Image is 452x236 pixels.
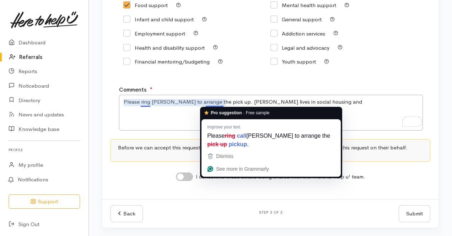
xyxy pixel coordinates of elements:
a: Back [111,205,143,223]
label: Health and disability support [123,45,205,50]
label: Addiction services [270,31,325,36]
label: Food support [123,2,168,8]
label: General support [270,17,322,22]
label: I consent to these details being shared with the 'Here to help u' team. [196,173,365,181]
label: Legal and advocacy [270,45,329,50]
h6: Profile [9,145,80,155]
label: Infant and child support [123,17,194,22]
label: Financial mentoring/budgeting [123,59,210,64]
label: Employment support [123,31,185,36]
label: Mental health support [270,2,336,8]
h6: Step 3 of 3 [151,210,390,214]
label: Comments [119,86,146,94]
label: Youth support [270,59,316,64]
p: Before we can accept this request, ‘Here to help u’ requires that you have consent to submit this... [118,144,423,152]
textarea: To enrich screen reader interactions, please activate Accessibility in Grammarly extension settings [119,95,423,130]
button: Support [9,194,80,209]
button: Submit [399,205,430,223]
sup: ● [150,86,152,90]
